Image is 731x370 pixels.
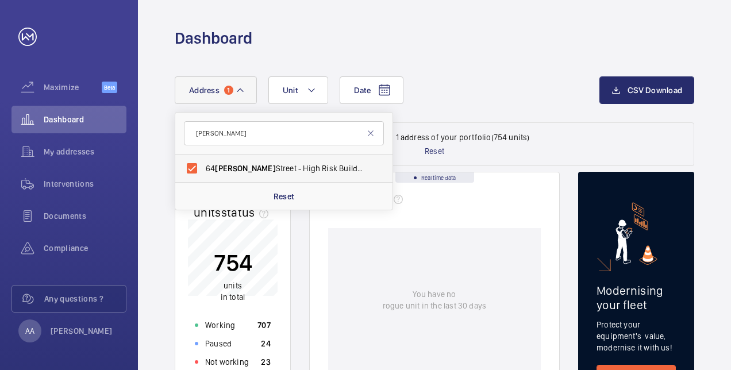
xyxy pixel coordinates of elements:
span: units [224,281,242,290]
p: You have no rogue unit in the last 30 days [383,288,486,311]
p: [PERSON_NAME] [51,325,113,337]
p: Data filtered on 1 address of your portfolio (754 units) [339,132,529,143]
span: CSV Download [628,86,682,95]
p: 23 [261,356,271,368]
span: Maximize [44,82,102,93]
p: Paused [205,338,232,349]
span: My addresses [44,146,126,157]
p: Reset [425,145,444,157]
p: AA [25,325,34,337]
div: Real time data [395,172,474,183]
p: in total [214,280,252,303]
span: Dashboard [44,114,126,125]
button: Unit [268,76,328,104]
span: 64 Street - High Risk Building - 64 [STREET_ADDRESS] [206,163,364,174]
button: CSV Download [599,76,694,104]
p: Not working [205,356,249,368]
span: Documents [44,210,126,222]
input: Search by address [184,121,384,145]
span: Any questions ? [44,293,126,305]
span: status [221,205,274,219]
p: Working [205,319,235,331]
p: 707 [257,319,271,331]
p: Reset [274,191,295,202]
span: Interventions [44,178,126,190]
p: 24 [261,338,271,349]
span: Compliance [44,242,126,254]
span: Unit [283,86,298,95]
span: Address [189,86,220,95]
h2: Modernising your fleet [597,283,676,312]
span: [PERSON_NAME] [215,164,275,173]
button: Address1 [175,76,257,104]
p: Protect your equipment's value, modernise it with us! [597,319,676,353]
button: Date [340,76,403,104]
span: 1 [224,86,233,95]
span: Beta [102,82,117,93]
h1: Dashboard [175,28,252,49]
span: Date [354,86,371,95]
p: 754 [214,248,252,277]
img: marketing-card.svg [615,202,657,265]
